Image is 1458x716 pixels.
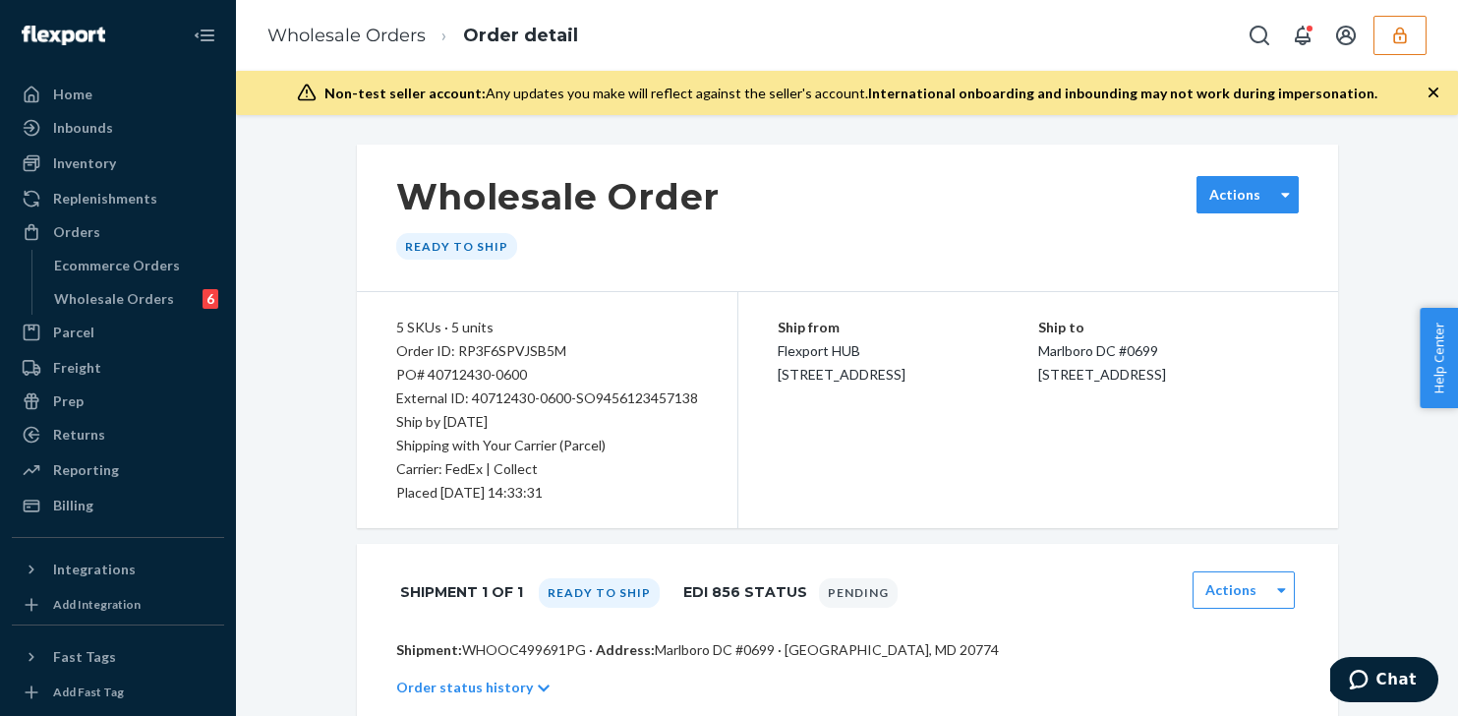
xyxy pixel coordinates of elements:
[53,647,116,667] div: Fast Tags
[396,678,533,697] p: Order status history
[53,560,136,579] div: Integrations
[396,339,698,363] div: Order ID: RP3F6SPVJSB5M
[53,118,113,138] div: Inbounds
[53,85,92,104] div: Home
[1038,316,1299,339] p: Ship to
[396,640,1299,660] p: WHOOC499691PG · Marlboro DC #0699 · [GEOGRAPHIC_DATA], MD 20774
[12,490,224,521] a: Billing
[53,189,157,209] div: Replenishments
[203,289,218,309] div: 6
[1209,185,1260,205] label: Actions
[12,554,224,585] button: Integrations
[324,84,1377,103] div: Any updates you make will reflect against the seller's account.
[54,289,174,309] div: Wholesale Orders
[1038,342,1166,383] span: Marlboro DC #0699 [STREET_ADDRESS]
[12,641,224,673] button: Fast Tags
[12,79,224,110] a: Home
[396,233,517,260] div: Ready to ship
[54,256,180,275] div: Ecommerce Orders
[12,216,224,248] a: Orders
[596,641,655,658] span: Address:
[396,387,698,410] div: External ID: 40712430-0600-SO9456123457138
[53,222,100,242] div: Orders
[396,481,698,505] div: Placed [DATE] 14:33:31
[396,457,698,481] p: Carrier: FedEx | Collect
[44,250,225,281] a: Ecommerce Orders
[778,316,1038,339] p: Ship from
[185,16,224,55] button: Close Navigation
[12,148,224,179] a: Inventory
[12,593,224,617] a: Add Integration
[778,342,905,383] span: Flexport HUB [STREET_ADDRESS]
[396,641,462,658] span: Shipment:
[53,684,124,700] div: Add Fast Tag
[396,176,721,217] h1: Wholesale Order
[12,386,224,417] a: Prep
[868,85,1377,101] span: International onboarding and inbounding may not work during impersonation.
[53,596,141,613] div: Add Integration
[44,283,225,315] a: Wholesale Orders6
[12,112,224,144] a: Inbounds
[400,571,523,613] h1: Shipment 1 of 1
[12,183,224,214] a: Replenishments
[12,352,224,384] a: Freight
[1330,657,1438,706] iframe: Opens a widget where you can chat to one of our agents
[12,681,224,704] a: Add Fast Tag
[12,317,224,348] a: Parcel
[53,496,93,515] div: Billing
[53,323,94,342] div: Parcel
[12,419,224,450] a: Returns
[1205,580,1256,600] label: Actions
[1283,16,1322,55] button: Open notifications
[1420,308,1458,408] button: Help Center
[252,7,594,65] ol: breadcrumbs
[53,358,101,378] div: Freight
[819,578,898,608] div: Pending
[396,363,698,387] div: PO# 40712430-0600
[539,578,660,608] div: Ready to ship
[396,434,698,457] p: Shipping with Your Carrier (Parcel)
[22,26,105,45] img: Flexport logo
[463,25,578,46] a: Order detail
[683,571,807,613] h1: EDI 856 Status
[53,460,119,480] div: Reporting
[53,425,105,445] div: Returns
[53,153,116,173] div: Inventory
[324,85,486,101] span: Non-test seller account:
[1240,16,1279,55] button: Open Search Box
[12,454,224,486] a: Reporting
[53,391,84,411] div: Prep
[1326,16,1366,55] button: Open account menu
[396,410,698,434] p: Ship by [DATE]
[396,316,698,339] div: 5 SKUs · 5 units
[267,25,426,46] a: Wholesale Orders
